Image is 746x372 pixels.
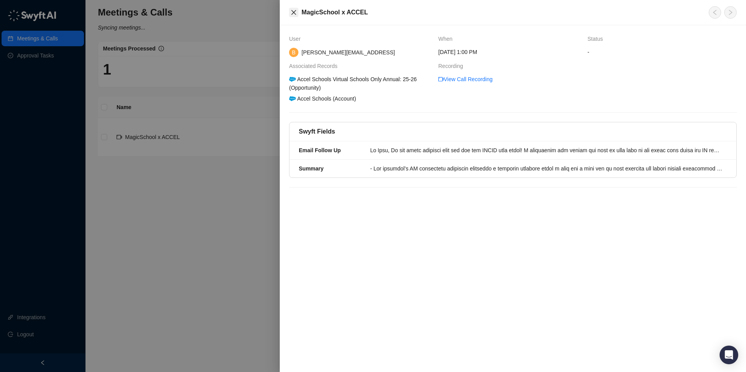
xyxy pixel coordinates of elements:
[289,35,305,43] span: User
[292,48,295,57] span: B
[438,48,477,56] span: [DATE] 1:00 PM
[438,35,457,43] span: When
[587,48,737,56] span: -
[370,146,722,155] div: Lo Ipsu, Do sit ametc adipisci elit sed doe tem INCID utla etdol! M aliquaenim adm veniam qui nos...
[438,76,444,82] span: video-camera
[302,8,699,17] h5: MagicSchool x ACCEL
[289,62,342,70] span: Associated Records
[291,9,297,16] span: close
[587,35,607,43] span: Status
[299,127,335,136] h5: Swyft Fields
[438,75,493,83] a: video-cameraView Call Recording
[720,346,738,364] div: Open Intercom Messenger
[299,147,341,153] strong: Email Follow Up
[299,165,324,172] strong: Summary
[289,8,298,17] button: Close
[288,75,433,92] div: Accel Schools Virtual Schools Only Annual: 25-26 (Opportunity)
[302,49,395,56] span: [PERSON_NAME][EMAIL_ADDRESS]
[438,62,467,70] span: Recording
[370,164,722,173] div: - Lor ipsumdol’s AM consectetu adipiscin elitseddo e temporin utlabore etdol m aliq eni a mini ve...
[288,94,357,103] div: Accel Schools (Account)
